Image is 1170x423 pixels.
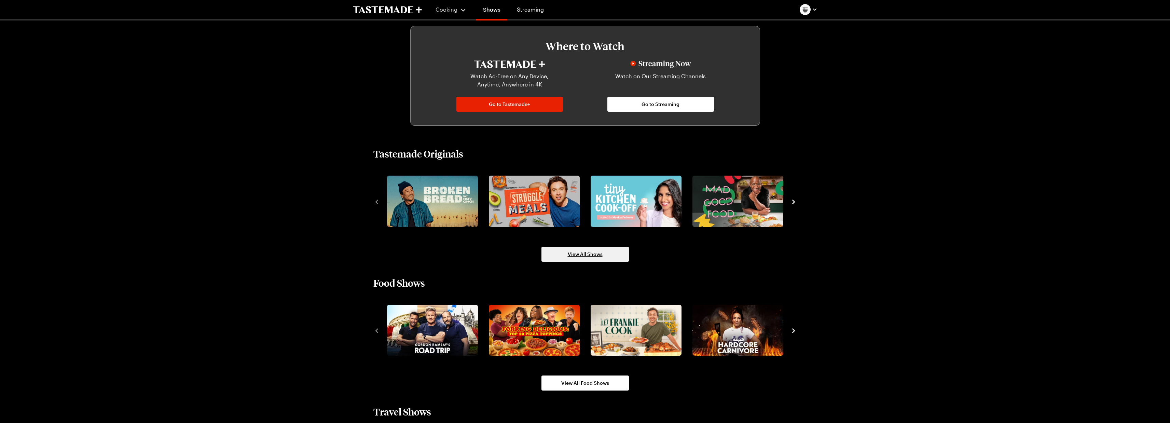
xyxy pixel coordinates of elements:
div: 1 / 10 [384,303,486,358]
a: Forking Delicious: Top 10 Pizza Toppings [487,305,578,356]
span: Go to Streaming [642,101,679,108]
button: navigate to previous item [373,197,380,205]
button: navigate to previous item [373,326,380,334]
a: Struggle Meals [487,176,578,227]
div: 4 / 10 [690,303,792,358]
a: Hardcore Carnivore [691,305,782,356]
a: Broken Bread [386,176,477,227]
img: Profile picture [800,4,811,15]
span: View All Food Shows [561,380,609,386]
div: 3 / 10 [588,303,690,358]
a: View All Shows [541,247,629,262]
a: Let Frankie Cook [589,305,680,356]
img: Tiny Kitchen Cook-Off [591,176,682,227]
img: Broken Bread [387,176,478,227]
h3: Where to Watch [431,40,739,52]
div: 4 / 8 [690,174,792,229]
h2: Food Shows [373,277,425,289]
img: Forking Delicious: Top 10 Pizza Toppings [489,305,580,356]
div: 1 / 8 [384,174,486,229]
span: View All Shows [568,251,603,258]
img: Mad Good Food [692,176,783,227]
a: To Tastemade Home Page [353,6,422,14]
img: Gordon Ramsay's Road Trip [387,305,478,356]
a: Tiny Kitchen Cook-Off [589,176,680,227]
img: Hardcore Carnivore [692,305,783,356]
div: 3 / 8 [588,174,690,229]
a: View All Food Shows [541,376,629,391]
h2: Tastemade Originals [373,148,463,160]
div: 2 / 10 [486,303,588,358]
a: Gordon Ramsay's Road Trip [386,305,477,356]
h2: Travel Shows [373,406,431,418]
span: Go to Tastemade+ [489,101,530,108]
button: navigate to next item [790,326,797,334]
button: Cooking [436,1,467,18]
button: Profile picture [800,4,817,15]
a: Go to Tastemade+ [456,97,563,112]
div: 2 / 8 [486,174,588,229]
button: navigate to next item [790,197,797,205]
img: Tastemade+ [474,60,545,68]
a: Mad Good Food [691,176,782,227]
a: Shows [476,1,507,21]
p: Watch on Our Streaming Channels [611,72,710,88]
p: Watch Ad-Free on Any Device, Anytime, Anywhere in 4K [460,72,559,88]
a: Go to Streaming [607,97,714,112]
span: Cooking [436,6,457,13]
img: Let Frankie Cook [591,305,682,356]
img: Struggle Meals [489,176,580,227]
img: Streaming [630,60,691,68]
